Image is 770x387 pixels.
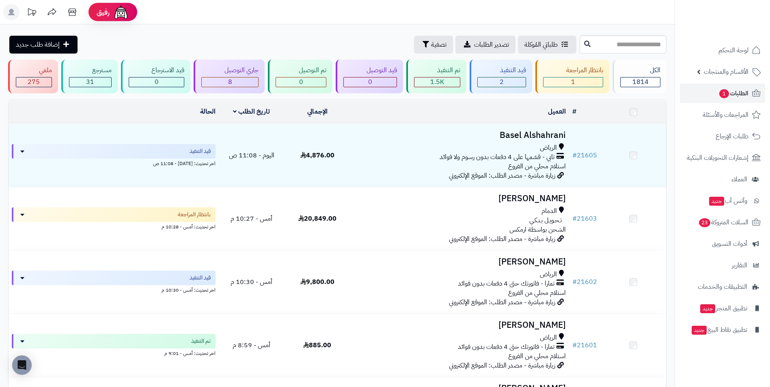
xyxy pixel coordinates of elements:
a: طلباتي المُوكلة [518,36,576,54]
span: الدمام [541,206,557,216]
a: #21602 [572,277,597,287]
div: ملغي [16,66,52,75]
div: اخر تحديث: أمس - 10:28 م [12,222,216,230]
span: زيارة مباشرة - مصدر الطلب: الموقع الإلكتروني [449,234,555,244]
span: تطبيق المتجر [699,303,747,314]
div: 275 [16,77,52,87]
span: استلام محلي من الفروع [508,351,566,361]
a: مسترجع 31 [60,60,119,93]
span: الرياض [540,333,557,342]
a: تم التنفيذ 1.5K [405,60,468,93]
span: زيارة مباشرة - مصدر الطلب: الموقع الإلكتروني [449,297,555,307]
span: تصفية [431,40,446,49]
a: تصدير الطلبات [455,36,515,54]
span: الأقسام والمنتجات [704,66,748,77]
a: لوحة التحكم [680,41,765,60]
span: استلام محلي من الفروع [508,161,566,171]
span: تـحـويـل بـنـكـي [529,216,562,225]
span: تمارا - فاتورتك حتى 4 دفعات بدون فوائد [458,279,554,288]
button: تصفية [414,36,453,54]
a: #21603 [572,214,597,224]
span: 20,849.00 [298,214,336,224]
a: #21605 [572,150,597,160]
span: تابي - قسّمها على 4 دفعات بدون رسوم ولا فوائد [440,153,554,162]
div: مسترجع [69,66,112,75]
h3: [PERSON_NAME] [354,320,566,330]
a: # [572,107,576,116]
a: السلات المتروكة23 [680,213,765,232]
div: 1497 [414,77,460,87]
div: اخر تحديث: أمس - 10:30 م [12,285,216,294]
a: الطلبات1 [680,84,765,103]
span: قيد التنفيذ [190,147,211,155]
span: الشحن بواسطة ارمكس [509,225,566,234]
span: وآتس آب [708,195,747,206]
span: 1.5K [430,77,444,87]
span: التطبيقات والخدمات [698,281,747,292]
a: تم التوصيل 0 [266,60,334,93]
a: وآتس آبجديد [680,191,765,211]
span: طلبات الإرجاع [716,131,748,142]
div: قيد التوصيل [343,66,397,75]
a: الكل1814 [611,60,668,93]
span: # [572,277,577,287]
span: تطبيق نقاط البيع [691,324,747,335]
a: العملاء [680,170,765,189]
span: 31 [86,77,94,87]
a: المراجعات والأسئلة [680,105,765,125]
span: جديد [700,304,715,313]
span: تصدير الطلبات [474,40,509,49]
span: التقارير [732,260,747,271]
div: 0 [344,77,397,87]
span: 1814 [632,77,649,87]
a: قيد التنفيذ 2 [468,60,534,93]
div: Open Intercom Messenger [12,355,32,375]
span: اليوم - 11:08 ص [229,150,274,160]
a: التقارير [680,256,765,275]
span: أمس - 8:59 م [233,340,270,350]
div: الكل [620,66,660,75]
span: 4,876.00 [300,150,334,160]
span: 1 [571,77,575,87]
a: قيد الاسترجاع 0 [119,60,192,93]
img: logo-2.png [715,6,762,23]
div: اخر تحديث: أمس - 9:01 م [12,348,216,357]
span: لوحة التحكم [718,45,748,56]
a: ملغي 275 [6,60,60,93]
span: تم التنفيذ [191,337,211,345]
span: رفيق [97,7,110,17]
div: تم التنفيذ [414,66,460,75]
span: 0 [368,77,372,87]
a: إشعارات التحويلات البنكية [680,148,765,168]
span: 275 [28,77,40,87]
h3: [PERSON_NAME] [354,194,566,203]
div: 8 [202,77,258,87]
div: 2 [478,77,526,87]
span: تمارا - فاتورتك حتى 4 دفعات بدون فوائد [458,342,554,352]
span: أدوات التسويق [712,238,747,249]
span: 885.00 [303,340,331,350]
h3: Basel Alshahrani [354,131,566,140]
a: إضافة طلب جديد [9,36,78,54]
span: إشعارات التحويلات البنكية [687,152,748,163]
span: السلات المتروكة [698,217,748,228]
span: الرياض [540,143,557,153]
span: 23 [699,218,711,227]
div: 0 [276,77,326,87]
span: المراجعات والأسئلة [703,109,748,120]
a: الإجمالي [307,107,328,116]
div: 1 [544,77,603,87]
a: قيد التوصيل 0 [334,60,405,93]
span: إضافة طلب جديد [16,40,60,49]
a: تاريخ الطلب [233,107,270,116]
span: الرياض [540,270,557,279]
a: أدوات التسويق [680,234,765,254]
span: طلباتي المُوكلة [524,40,558,49]
div: اخر تحديث: [DATE] - 11:08 ص [12,159,216,167]
span: 2 [500,77,504,87]
div: قيد التنفيذ [477,66,526,75]
span: 9,800.00 [300,277,334,287]
span: # [572,150,577,160]
span: استلام محلي من الفروع [508,288,566,298]
h3: [PERSON_NAME] [354,257,566,267]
